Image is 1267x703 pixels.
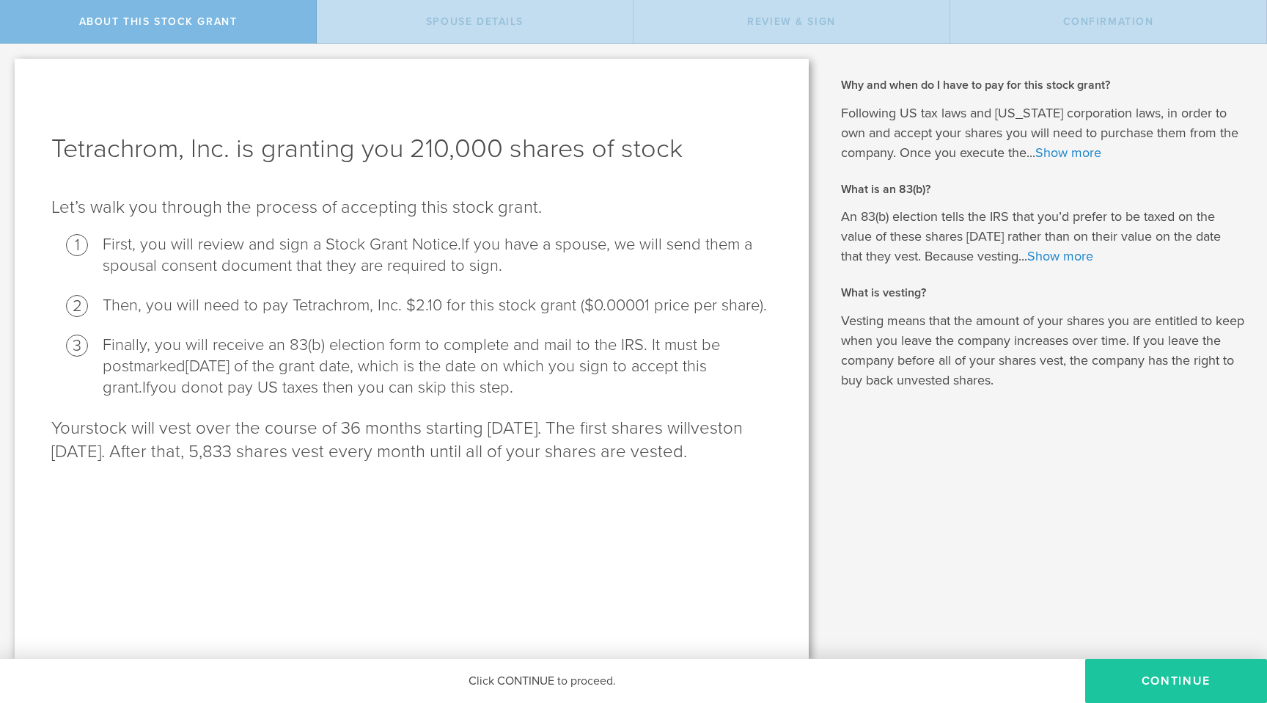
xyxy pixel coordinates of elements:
h2: What is vesting? [841,285,1245,301]
span: you do [150,378,200,397]
h2: Why and when do I have to pay for this stock grant? [841,77,1245,93]
span: Review & Sign [747,15,836,28]
h2: What is an 83(b)? [841,181,1245,197]
span: [DATE] of the grant date, which is the date on which you sign to accept this grant. [103,357,707,397]
span: vest [691,418,723,439]
li: Then, you will need to pay Tetrachrom, Inc. $2.10 for this stock grant ($0.00001 price per share). [103,295,772,316]
p: Let’s walk you through the process of accepting this stock grant . [51,196,772,219]
span: Confirmation [1063,15,1154,28]
p: stock will vest over the course of 36 months starting [DATE]. The first shares will on [DATE]. Af... [51,417,772,464]
button: CONTINUE [1085,659,1267,703]
li: Finally, you will receive an 83(b) election form to complete and mail to the IRS . It must be pos... [103,335,772,398]
a: Show more [1027,248,1093,264]
span: About this stock grant [79,15,238,28]
li: First, you will review and sign a Stock Grant Notice. [103,234,772,277]
h1: Tetrachrom, Inc. is granting you 210,000 shares of stock [51,131,772,167]
p: Vesting means that the amount of your shares you are entitled to keep when you leave the company ... [841,311,1245,390]
p: An 83(b) election tells the IRS that you’d prefer to be taxed on the value of these shares [DATE]... [841,207,1245,266]
p: Following US tax laws and [US_STATE] corporation laws, in order to own and accept your shares you... [841,103,1245,163]
span: Your [51,418,86,439]
span: Spouse Details [426,15,524,28]
a: Show more [1035,145,1101,161]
